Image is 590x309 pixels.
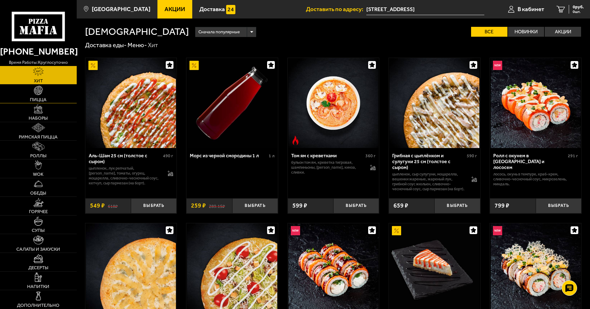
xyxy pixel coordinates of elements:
span: 659 ₽ [393,203,408,209]
img: Акционный [88,61,98,70]
h1: [DEMOGRAPHIC_DATA] [85,27,189,37]
a: Грибная с цыплёнком и сулугуни 25 см (толстое с сыром) [389,58,480,148]
div: Хит [148,41,158,49]
span: Салаты и закуски [16,247,60,252]
span: WOK [33,172,43,177]
div: Грибная с цыплёнком и сулугуни 25 см (толстое с сыром) [392,153,465,170]
span: Обеды [30,191,46,196]
span: Доставить по адресу: [306,6,366,12]
span: 549 ₽ [90,203,105,209]
span: 799 ₽ [494,203,509,209]
a: АкционныйМорс из черной смородины 1 л [186,58,278,148]
span: Акции [165,6,185,12]
img: Морс из черной смородины 1 л [187,58,277,148]
img: Ролл с окунем в темпуре и лососем [491,58,581,148]
span: 0 шт. [573,10,584,14]
span: 590 г [467,153,477,159]
span: Дополнительно [17,303,59,308]
img: Острое блюдо [291,136,300,145]
button: Выбрать [131,198,177,213]
span: 259 ₽ [191,203,206,209]
span: Напитки [27,284,49,289]
span: Доставка [199,6,225,12]
span: Пицца [30,97,47,102]
span: Роллы [30,154,47,158]
s: 618 ₽ [108,203,118,209]
button: Выбрать [333,198,379,213]
input: Ваш адрес доставки [366,4,484,15]
a: Меню- [128,41,147,49]
span: Десерты [28,266,48,270]
s: 289.15 ₽ [209,203,225,209]
button: Выбрать [232,198,278,213]
img: Акционный [392,226,401,235]
div: Морс из черной смородины 1 л [190,153,267,159]
img: Новинка [493,61,502,70]
img: Акционный [189,61,199,70]
a: АкционныйАль-Шам 25 см (толстое с сыром) [85,58,177,148]
a: Доставка еды- [85,41,127,49]
img: Новинка [291,226,300,235]
p: бульон том ям, креветка тигровая, шампиньоны, [PERSON_NAME], кинза, сливки. [291,160,364,175]
p: цыпленок, сыр сулугуни, моцарелла, вешенки жареные, жареный лук, грибной соус Жюльен, сливочно-че... [392,172,465,192]
img: Аль-Шам 25 см (толстое с сыром) [86,58,176,148]
span: [GEOGRAPHIC_DATA] [92,6,150,12]
span: 360 г [365,153,376,159]
span: 291 г [568,153,578,159]
span: Хит [34,79,43,83]
label: Новинки [508,27,544,37]
div: Ролл с окунем в [GEOGRAPHIC_DATA] и лососем [493,153,566,170]
span: 0 руб. [573,5,584,9]
div: Том ям с креветками [291,153,364,159]
a: Острое блюдоТом ям с креветками [288,58,379,148]
p: лосось, окунь в темпуре, краб-крем, сливочно-чесночный соус, микрозелень, миндаль. [493,172,578,187]
a: НовинкаРолл с окунем в темпуре и лососем [490,58,581,148]
img: Новинка [493,226,502,235]
span: 599 ₽ [292,203,307,209]
button: Выбрать [536,198,581,213]
span: Римская пицца [19,135,58,139]
div: Аль-Шам 25 см (толстое с сыром) [89,153,162,164]
label: Все [471,27,507,37]
span: 490 г [163,153,173,159]
span: Горячее [29,209,48,214]
p: цыпленок, лук репчатый, [PERSON_NAME], томаты, огурец, моцарелла, сливочно-чесночный соус, кетчуп... [89,166,162,186]
span: В кабинет [518,6,544,12]
span: Сначала популярные [198,26,240,38]
span: 1 л [269,153,275,159]
span: Наборы [29,116,48,121]
span: Супы [32,228,45,233]
button: Выбрать [434,198,480,213]
img: Грибная с цыплёнком и сулугуни 25 см (толстое с сыром) [389,58,479,148]
img: 15daf4d41897b9f0e9f617042186c801.svg [226,5,235,14]
label: Акции [545,27,581,37]
img: Том ям с креветками [288,58,378,148]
